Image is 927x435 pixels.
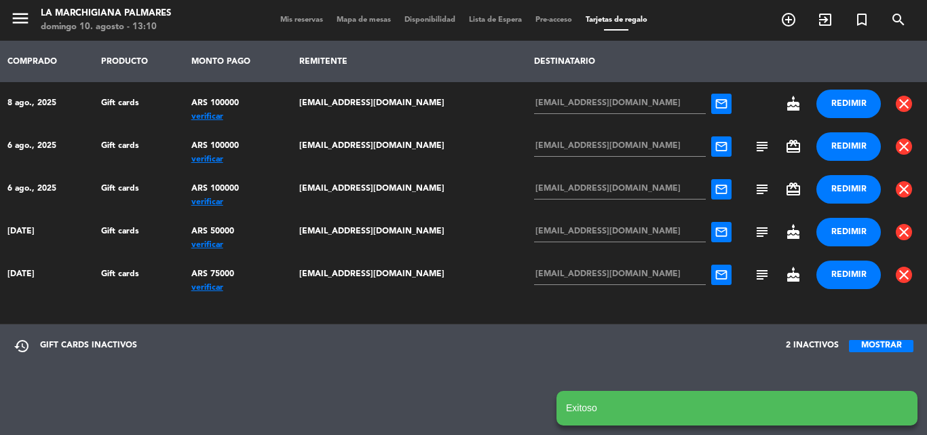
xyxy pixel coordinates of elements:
[785,96,801,112] span: cake
[10,8,31,33] button: menu
[273,16,330,24] span: Mis reservas
[715,268,728,282] span: mail_outline
[896,267,912,283] span: close
[292,168,527,210] td: [EMAIL_ADDRESS][DOMAIN_NAME]
[191,90,285,117] div: ARS 100000
[10,8,31,29] i: menu
[715,183,728,196] span: mail_outline
[330,16,398,24] span: Mapa de mesas
[754,267,770,283] span: subject
[292,210,527,253] td: [EMAIL_ADDRESS][DOMAIN_NAME]
[896,181,912,197] span: close
[94,82,185,125] td: Gift cards
[556,391,917,425] notyf-toast: Exitoso
[785,267,801,283] span: cake
[41,7,171,20] div: La Marchigiana Palmares
[780,12,797,28] i: add_circle_outline
[816,175,881,204] button: REDIMIR
[191,175,285,202] div: ARS 100000
[191,132,285,159] div: ARS 100000
[785,181,801,197] span: card_giftcard
[14,338,137,354] div: GIFT CARDS INACTIVOS
[529,16,579,24] span: Pre-acceso
[890,12,907,28] i: search
[785,224,801,240] span: cake
[292,41,527,82] th: REMITENTE
[94,210,185,253] td: Gift cards
[817,12,833,28] i: exit_to_app
[816,218,881,246] button: REDIMIR
[715,97,728,111] span: mail_outline
[754,138,770,155] span: subject
[94,125,185,168] td: Gift cards
[785,138,801,155] span: card_giftcard
[191,261,285,288] div: ARS 75000
[94,168,185,210] td: Gift cards
[816,90,881,118] button: REDIMIR
[292,125,527,168] td: [EMAIL_ADDRESS][DOMAIN_NAME]
[579,16,654,24] span: Tarjetas de regalo
[854,12,870,28] i: turned_in_not
[754,224,770,240] span: subject
[786,339,839,353] span: 2 INACTIVOS
[191,218,285,245] div: ARS 50000
[292,253,527,296] td: [EMAIL_ADDRESS][DOMAIN_NAME]
[816,261,881,289] button: REDIMIR
[398,16,462,24] span: Disponibilidad
[41,20,171,34] div: domingo 10. agosto - 13:10
[14,338,30,354] span: restore
[896,96,912,112] span: close
[292,82,527,125] td: [EMAIL_ADDRESS][DOMAIN_NAME]
[816,132,881,161] button: REDIMIR
[715,225,728,239] span: mail_outline
[527,41,739,82] th: DESTINATARIO
[754,181,770,197] span: subject
[462,16,529,24] span: Lista de Espera
[184,41,292,82] th: MONTO PAGO
[896,224,912,240] span: close
[896,138,912,155] span: close
[94,253,185,296] td: Gift cards
[94,41,185,82] th: PRODUCTO
[715,140,728,153] span: mail_outline
[849,340,913,352] button: MOSTRAR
